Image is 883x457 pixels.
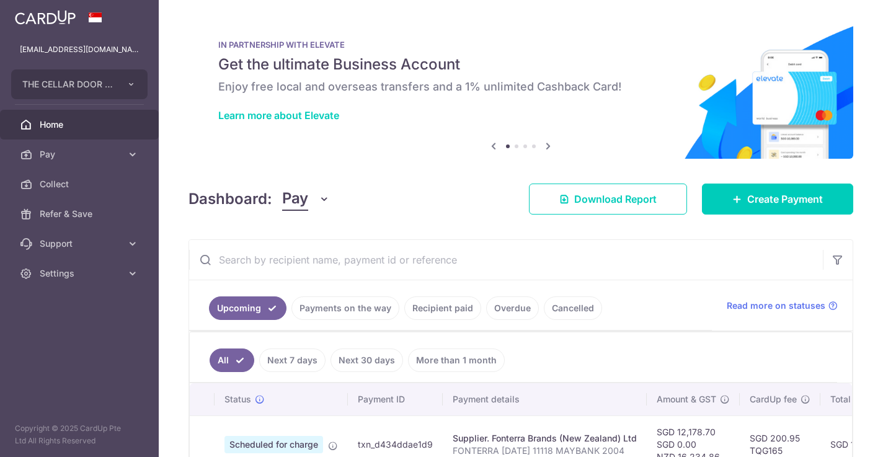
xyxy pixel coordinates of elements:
th: Payment details [443,383,647,415]
input: Search by recipient name, payment id or reference [189,240,823,280]
a: Download Report [529,184,687,215]
span: Download Report [574,192,657,206]
a: All [210,348,254,372]
span: Scheduled for charge [224,436,323,453]
a: Cancelled [544,296,602,320]
p: IN PARTNERSHIP WITH ELEVATE [218,40,823,50]
button: THE CELLAR DOOR PTE LTD [11,69,148,99]
span: Create Payment [747,192,823,206]
span: THE CELLAR DOOR PTE LTD [22,78,114,91]
th: Payment ID [348,383,443,415]
a: Upcoming [209,296,286,320]
p: [EMAIL_ADDRESS][DOMAIN_NAME] [20,43,139,56]
span: Refer & Save [40,208,122,220]
span: Amount & GST [657,393,716,406]
a: Next 30 days [331,348,403,372]
h6: Enjoy free local and overseas transfers and a 1% unlimited Cashback Card! [218,79,823,94]
a: Payments on the way [291,296,399,320]
span: Read more on statuses [727,299,825,312]
span: Support [40,237,122,250]
a: Create Payment [702,184,853,215]
span: CardUp fee [750,393,797,406]
a: Overdue [486,296,539,320]
a: More than 1 month [408,348,505,372]
h5: Get the ultimate Business Account [218,55,823,74]
span: Total amt. [830,393,871,406]
span: Status [224,393,251,406]
span: Pay [282,187,308,211]
a: Next 7 days [259,348,326,372]
div: Supplier. Fonterra Brands (New Zealand) Ltd [453,432,637,445]
a: Read more on statuses [727,299,838,312]
span: Collect [40,178,122,190]
span: Pay [40,148,122,161]
p: FONTERRA [DATE] 11118 MAYBANK 2004 [453,445,637,457]
h4: Dashboard: [189,188,272,210]
a: Learn more about Elevate [218,109,339,122]
img: CardUp [15,10,76,25]
img: Renovation banner [189,20,853,159]
button: Pay [282,187,330,211]
span: Settings [40,267,122,280]
a: Recipient paid [404,296,481,320]
span: Home [40,118,122,131]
